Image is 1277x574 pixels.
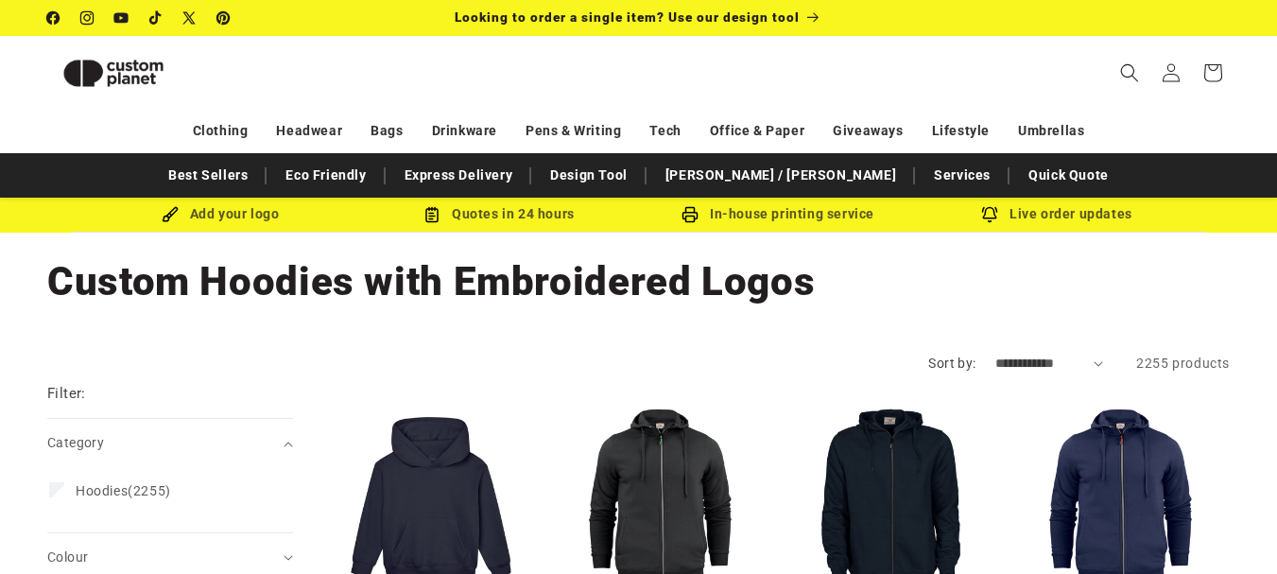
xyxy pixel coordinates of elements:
[423,206,440,223] img: Order Updates Icon
[76,483,128,498] span: Hoodies
[981,206,998,223] img: Order updates
[432,114,497,148] a: Drinkware
[159,159,257,192] a: Best Sellers
[455,9,800,25] span: Looking to order a single item? Use our design tool
[1019,159,1118,192] a: Quick Quote
[932,114,990,148] a: Lifestyle
[928,356,975,371] label: Sort by:
[360,202,639,226] div: Quotes in 24 hours
[76,482,171,499] span: (2255)
[47,549,88,565] span: Colour
[924,159,1000,192] a: Services
[395,159,523,192] a: Express Delivery
[682,206,699,223] img: In-house printing
[371,114,403,148] a: Bags
[1136,356,1230,371] span: 2255 products
[918,202,1197,226] div: Live order updates
[47,256,1230,307] h1: Custom Hoodies with Embroidered Logos
[656,159,906,192] a: [PERSON_NAME] / [PERSON_NAME]
[1109,52,1150,94] summary: Search
[649,114,681,148] a: Tech
[81,202,360,226] div: Add your logo
[162,206,179,223] img: Brush Icon
[193,114,249,148] a: Clothing
[639,202,918,226] div: In-house printing service
[276,159,375,192] a: Eco Friendly
[47,43,180,103] img: Custom Planet
[41,36,244,110] a: Custom Planet
[1018,114,1084,148] a: Umbrellas
[47,419,293,467] summary: Category (0 selected)
[47,435,104,450] span: Category
[833,114,903,148] a: Giveaways
[276,114,342,148] a: Headwear
[541,159,637,192] a: Design Tool
[710,114,804,148] a: Office & Paper
[526,114,621,148] a: Pens & Writing
[47,383,86,405] h2: Filter:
